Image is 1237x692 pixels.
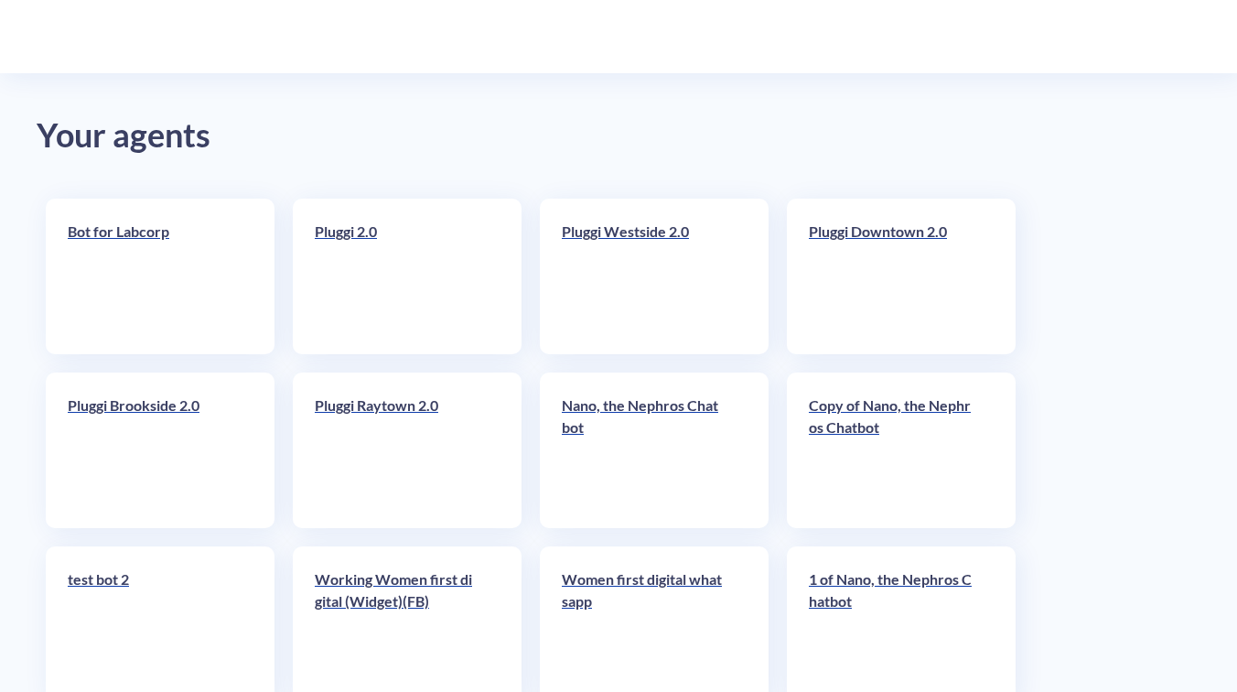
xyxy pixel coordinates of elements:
p: Women first digital whatsapp [562,568,726,612]
a: Bot for Labcorp [68,221,232,332]
p: Pluggi Westside 2.0 [562,221,726,243]
p: Nano, the Nephros Chatbot [562,395,726,438]
div: Your agents [37,110,1200,162]
p: Pluggi Raytown 2.0 [315,395,479,416]
p: Pluggi 2.0 [315,221,479,243]
a: Nano, the Nephros Chatbot [562,395,726,506]
p: Copy of Nano, the Nephros Chatbot [809,395,973,438]
a: 1 of Nano, the Nephros Chatbot [809,568,973,680]
a: test bot 2 [68,568,232,680]
p: test bot 2 [68,568,232,590]
p: Pluggi Brookside 2.0 [68,395,232,416]
p: 1 of Nano, the Nephros Chatbot [809,568,973,612]
a: Pluggi Raytown 2.0 [315,395,479,506]
a: Women first digital whatsapp [562,568,726,680]
a: Pluggi 2.0 [315,221,479,332]
p: Bot for Labcorp [68,221,232,243]
p: Pluggi Downtown 2.0 [809,221,973,243]
a: Pluggi Downtown 2.0 [809,221,973,332]
a: Copy of Nano, the Nephros Chatbot [809,395,973,506]
p: Working Women first digital (Widget)(FB) [315,568,479,612]
a: Pluggi Brookside 2.0 [68,395,232,506]
a: Working Women first digital (Widget)(FB) [315,568,479,680]
a: Pluggi Westside 2.0 [562,221,726,332]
